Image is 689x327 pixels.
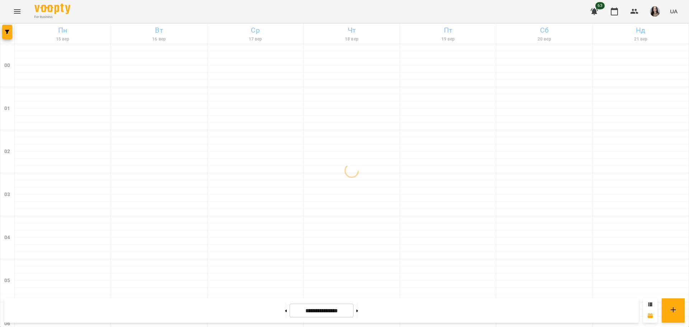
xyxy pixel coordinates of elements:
[594,36,688,43] h6: 21 вер
[4,148,10,156] h6: 02
[34,15,70,19] span: For Business
[16,36,109,43] h6: 15 вер
[16,25,109,36] h6: Пн
[667,5,680,18] button: UA
[4,62,10,70] h6: 00
[112,36,206,43] h6: 16 вер
[112,25,206,36] h6: Вт
[4,234,10,242] h6: 04
[208,25,302,36] h6: Ср
[4,105,10,113] h6: 01
[9,3,26,20] button: Menu
[594,25,688,36] h6: Нд
[401,25,495,36] h6: Пт
[4,191,10,199] h6: 03
[670,8,678,15] span: UA
[208,36,302,43] h6: 17 вер
[497,25,591,36] h6: Сб
[34,4,70,14] img: Voopty Logo
[4,277,10,285] h6: 05
[497,36,591,43] h6: 20 вер
[305,36,398,43] h6: 18 вер
[595,2,605,9] span: 63
[305,25,398,36] h6: Чт
[650,6,660,16] img: 23d2127efeede578f11da5c146792859.jpg
[401,36,495,43] h6: 19 вер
